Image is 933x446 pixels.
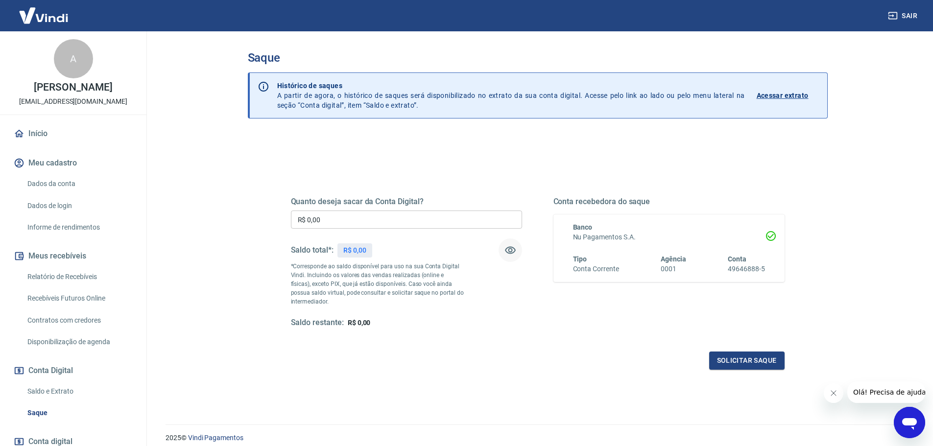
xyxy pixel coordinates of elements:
div: A [54,39,93,78]
a: Início [12,123,135,144]
p: A partir de agora, o histórico de saques será disponibilizado no extrato da sua conta digital. Ac... [277,81,745,110]
a: Dados de login [24,196,135,216]
h6: 49646888-5 [728,264,765,274]
iframe: Fechar mensagem [824,383,843,403]
span: Banco [573,223,593,231]
h3: Saque [248,51,828,65]
a: Recebíveis Futuros Online [24,288,135,308]
img: Vindi [12,0,75,30]
button: Meus recebíveis [12,245,135,267]
h5: Quanto deseja sacar da Conta Digital? [291,197,522,207]
p: Acessar extrato [757,91,809,100]
a: Vindi Pagamentos [188,434,243,442]
iframe: Mensagem da empresa [847,381,925,403]
a: Disponibilização de agenda [24,332,135,352]
button: Conta Digital [12,360,135,381]
button: Solicitar saque [709,352,785,370]
iframe: Botão para abrir a janela de mensagens [894,407,925,438]
p: 2025 © [166,433,909,443]
p: [EMAIL_ADDRESS][DOMAIN_NAME] [19,96,127,107]
h5: Saldo restante: [291,318,344,328]
button: Sair [886,7,921,25]
h5: Conta recebedora do saque [553,197,785,207]
h6: Conta Corrente [573,264,619,274]
h5: Saldo total*: [291,245,334,255]
p: [PERSON_NAME] [34,82,112,93]
span: Agência [661,255,686,263]
a: Contratos com credores [24,310,135,330]
a: Dados da conta [24,174,135,194]
a: Saldo e Extrato [24,381,135,401]
button: Meu cadastro [12,152,135,174]
span: Tipo [573,255,587,263]
p: *Corresponde ao saldo disponível para uso na sua Conta Digital Vindi. Incluindo os valores das ve... [291,262,464,306]
a: Relatório de Recebíveis [24,267,135,287]
a: Saque [24,403,135,423]
span: Olá! Precisa de ajuda? [6,7,82,15]
a: Acessar extrato [757,81,819,110]
span: Conta [728,255,746,263]
h6: Nu Pagamentos S.A. [573,232,765,242]
p: R$ 0,00 [343,245,366,256]
span: R$ 0,00 [348,319,371,327]
a: Informe de rendimentos [24,217,135,237]
p: Histórico de saques [277,81,745,91]
h6: 0001 [661,264,686,274]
